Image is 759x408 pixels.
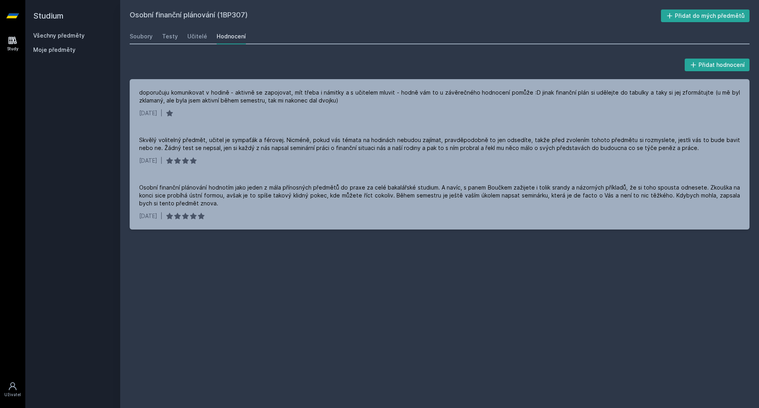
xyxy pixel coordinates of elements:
[33,32,85,39] a: Všechny předměty
[160,212,162,220] div: |
[217,28,246,44] a: Hodnocení
[139,136,740,152] div: Skvělý volitelný předmět, učitel je sympaťák a férovej. Nicméně, pokud vás témata na hodinách neb...
[162,32,178,40] div: Testy
[2,378,24,402] a: Uživatel
[187,28,207,44] a: Učitelé
[2,32,24,56] a: Study
[130,32,153,40] div: Soubory
[160,109,162,117] div: |
[139,89,740,104] div: doporučuju komunikovat v hodině - aktivně se zapojovat, mít třeba i námitky a s učitelem mluvit -...
[7,46,19,52] div: Study
[217,32,246,40] div: Hodnocení
[661,9,750,22] button: Přidat do mých předmětů
[187,32,207,40] div: Učitelé
[139,212,157,220] div: [DATE]
[139,109,157,117] div: [DATE]
[139,184,740,207] div: Osobní finanční plánování hodnotím jako jeden z mála přínosných předmětů do praxe za celé bakalář...
[685,59,750,71] button: Přidat hodnocení
[33,46,76,54] span: Moje předměty
[139,157,157,165] div: [DATE]
[130,28,153,44] a: Soubory
[160,157,162,165] div: |
[162,28,178,44] a: Testy
[4,392,21,398] div: Uživatel
[130,9,661,22] h2: Osobní finanční plánování (1BP307)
